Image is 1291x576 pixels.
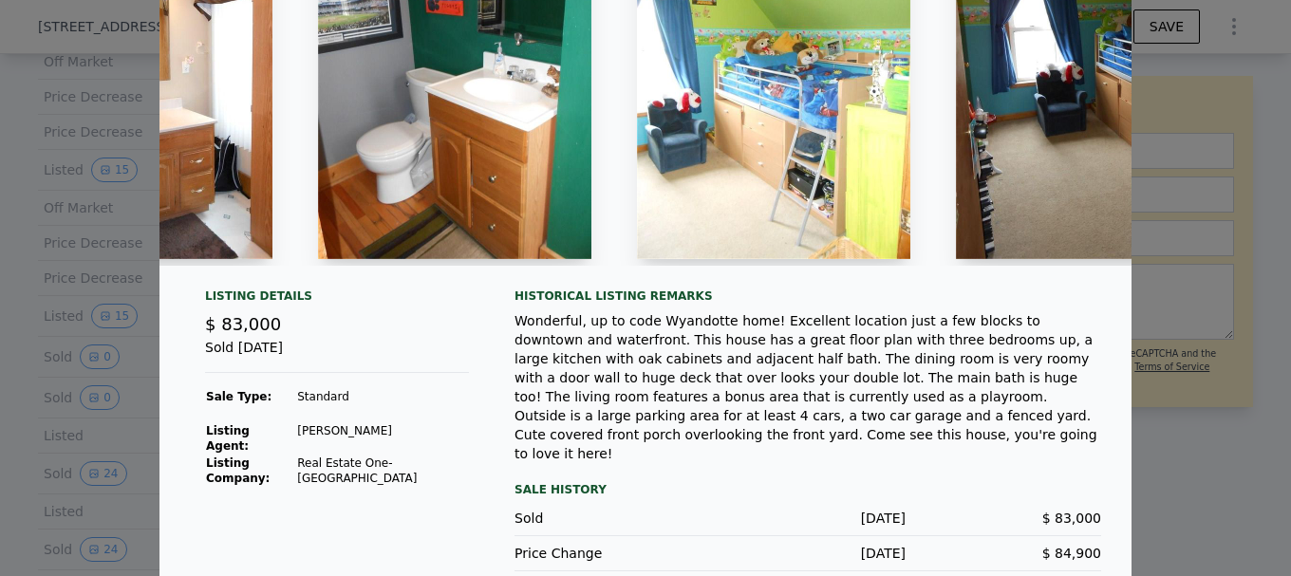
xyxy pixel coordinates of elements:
span: $ 83,000 [205,314,281,334]
td: Real Estate One-[GEOGRAPHIC_DATA] [296,455,469,487]
div: Price Change [515,544,710,563]
div: Sold [DATE] [205,338,469,373]
span: $ 84,900 [1042,546,1101,561]
div: Wonderful, up to code Wyandotte home! Excellent location just a few blocks to downtown and waterf... [515,311,1101,463]
div: [DATE] [710,509,906,528]
strong: Sale Type: [206,390,271,403]
strong: Listing Company: [206,456,270,485]
strong: Listing Agent: [206,424,250,453]
div: Sale History [515,478,1101,501]
div: Historical Listing remarks [515,288,1101,304]
td: [PERSON_NAME] [296,422,469,455]
div: Listing Details [205,288,469,311]
td: Standard [296,388,469,405]
span: $ 83,000 [1042,511,1101,526]
div: Sold [515,509,710,528]
div: [DATE] [710,544,906,563]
